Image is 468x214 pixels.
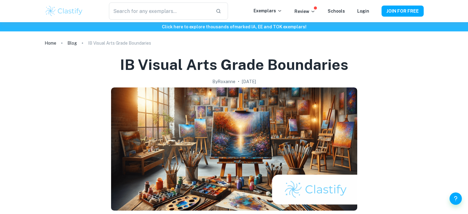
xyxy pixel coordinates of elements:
h2: By Roxanne [212,78,235,85]
input: Search for any exemplars... [109,2,210,20]
button: JOIN FOR FREE [382,6,424,17]
a: Schools [328,9,345,14]
h1: IB Visual Arts Grade Boundaries [120,55,348,75]
h2: [DATE] [242,78,256,85]
p: IB Visual Arts Grade Boundaries [88,40,151,46]
img: Clastify logo [45,5,84,17]
a: Home [45,39,56,47]
a: Blog [67,39,77,47]
a: Login [357,9,369,14]
button: Help and Feedback [450,192,462,205]
p: Exemplars [254,7,282,14]
h6: Click here to explore thousands of marked IA, EE and TOK exemplars ! [1,23,467,30]
img: IB Visual Arts Grade Boundaries cover image [111,87,357,211]
p: Review [294,8,315,15]
p: • [238,78,239,85]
